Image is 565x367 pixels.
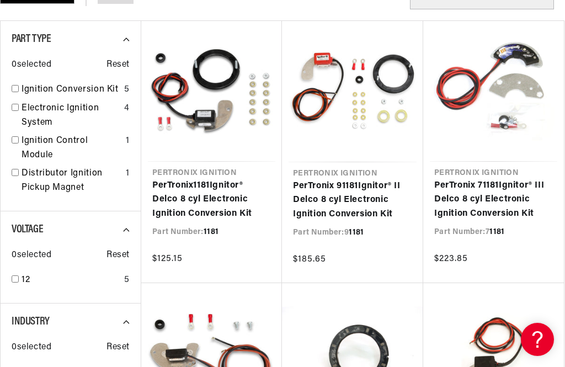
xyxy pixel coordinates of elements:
[22,273,120,288] a: 12
[124,102,130,116] div: 4
[22,102,120,130] a: Electronic Ignition System
[126,167,130,181] div: 1
[106,248,130,263] span: Reset
[152,179,271,221] a: PerTronix1181Ignitor® Delco 8 cyl Electronic Ignition Conversion Kit
[12,58,51,72] span: 0 selected
[434,179,553,221] a: PerTronix 71181Ignitor® III Delco 8 cyl Electronic Ignition Conversion Kit
[106,341,130,355] span: Reset
[12,224,43,235] span: Voltage
[126,134,130,148] div: 1
[12,248,51,263] span: 0 selected
[12,34,51,45] span: Part Type
[22,83,120,97] a: Ignition Conversion Kit
[22,167,121,195] a: Distributor Ignition Pickup Magnet
[22,134,121,162] a: Ignition Control Module
[12,316,50,327] span: Industry
[124,83,130,97] div: 5
[12,341,51,355] span: 0 selected
[106,58,130,72] span: Reset
[124,273,130,288] div: 5
[293,179,412,222] a: PerTronix 91181Ignitor® II Delco 8 cyl Electronic Ignition Conversion Kit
